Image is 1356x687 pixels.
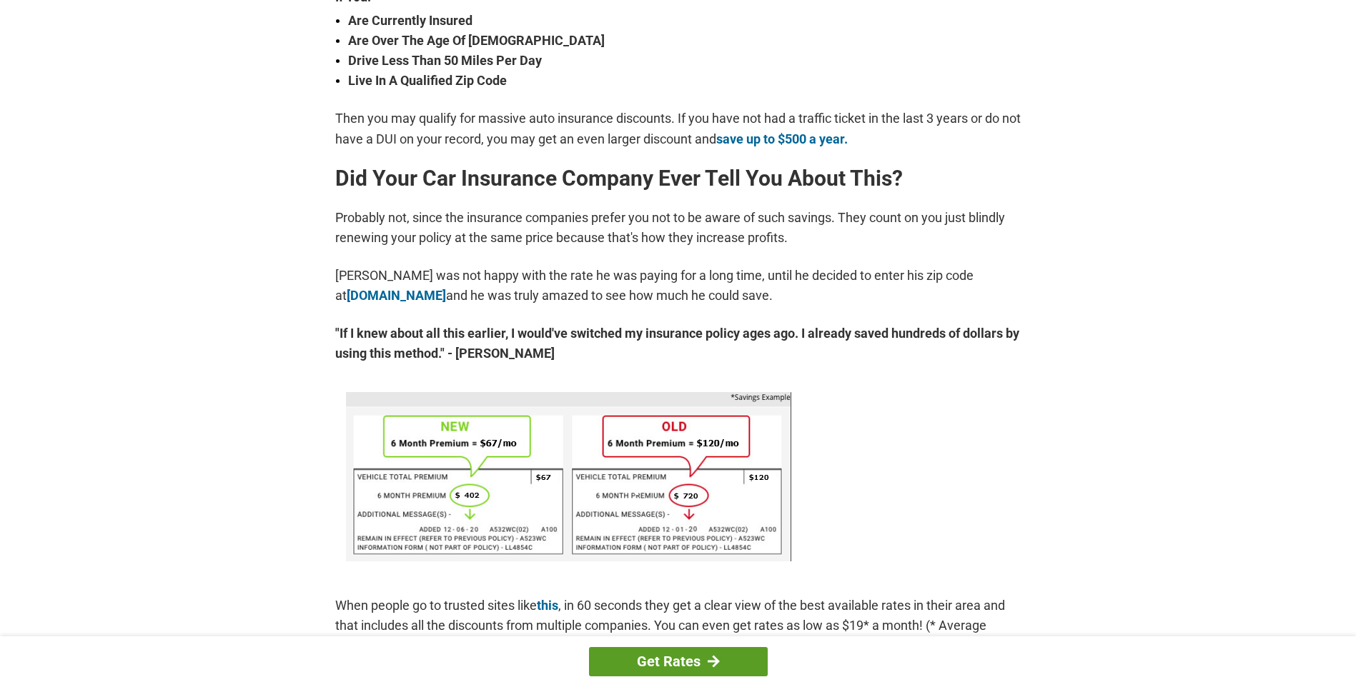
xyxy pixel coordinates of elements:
p: When people go to trusted sites like , in 60 seconds they get a clear view of the best available ... [335,596,1021,656]
h2: Did Your Car Insurance Company Ever Tell You About This? [335,167,1021,190]
a: [DOMAIN_NAME] [347,288,446,303]
p: Then you may qualify for massive auto insurance discounts. If you have not had a traffic ticket i... [335,109,1021,149]
strong: Are Currently Insured [348,11,1021,31]
a: save up to $500 a year. [716,131,848,146]
strong: Drive Less Than 50 Miles Per Day [348,51,1021,71]
p: [PERSON_NAME] was not happy with the rate he was paying for a long time, until he decided to ente... [335,266,1021,306]
a: this [537,598,558,613]
p: Probably not, since the insurance companies prefer you not to be aware of such savings. They coun... [335,208,1021,248]
img: savings [346,392,791,561]
strong: "If I knew about all this earlier, I would've switched my insurance policy ages ago. I already sa... [335,324,1021,363]
strong: Are Over The Age Of [DEMOGRAPHIC_DATA] [348,31,1021,51]
a: Get Rates [589,647,768,676]
strong: Live In A Qualified Zip Code [348,71,1021,91]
